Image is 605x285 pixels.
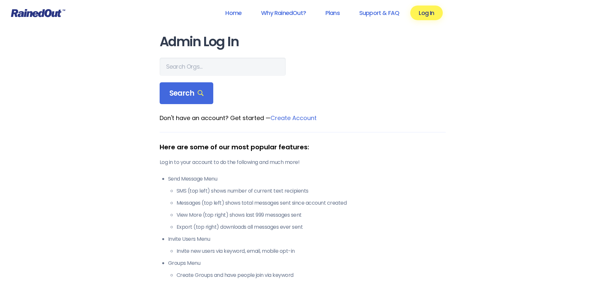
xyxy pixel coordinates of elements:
[270,114,317,122] a: Create Account
[160,142,446,152] div: Here are some of our most popular features:
[317,6,348,20] a: Plans
[177,187,446,195] li: SMS (top left) shows number of current text recipients
[169,89,204,98] span: Search
[177,247,446,255] li: Invite new users via keyword, email, mobile opt-in
[160,82,214,104] div: Search
[160,34,446,49] h1: Admin Log In
[177,211,446,219] li: View More (top right) shows last 999 messages sent
[217,6,250,20] a: Home
[168,175,446,231] li: Send Message Menu
[177,223,446,231] li: Export (top right) downloads all messages ever sent
[177,199,446,207] li: Messages (top left) shows total messages sent since account created
[160,158,446,166] p: Log in to your account to do the following and much more!
[160,58,286,76] input: Search Orgs…
[168,259,446,279] li: Groups Menu
[253,6,314,20] a: Why RainedOut?
[177,271,446,279] li: Create Groups and have people join via keyword
[410,6,442,20] a: Log In
[351,6,408,20] a: Support & FAQ
[168,235,446,255] li: Invite Users Menu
